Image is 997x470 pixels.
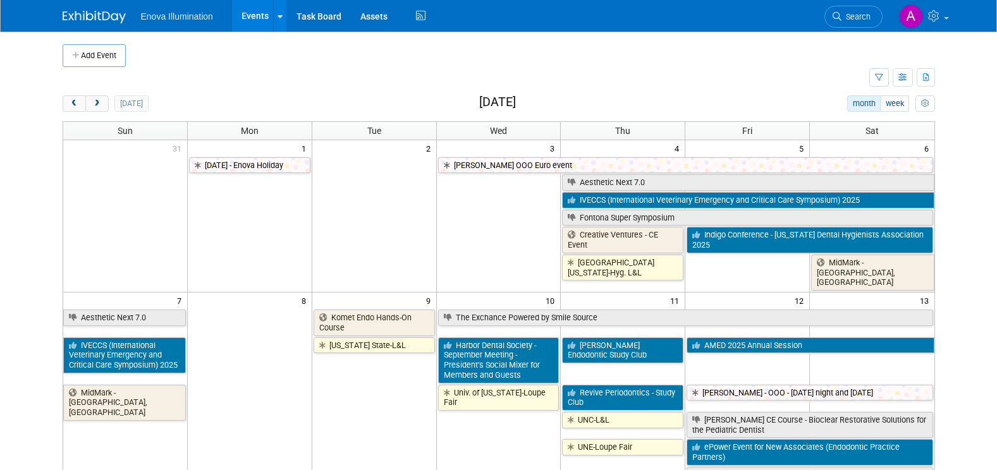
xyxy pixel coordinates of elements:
button: prev [63,95,86,112]
span: Tue [367,126,381,136]
button: Add Event [63,44,126,67]
a: [PERSON_NAME] - OOO - [DATE] night and [DATE] [687,385,933,401]
a: ePower Event for New Associates (Endodontic Practice Partners) [687,439,933,465]
img: Andrea Miller [899,4,923,28]
img: ExhibitDay [63,11,126,23]
a: Search [824,6,883,28]
span: 9 [425,292,436,308]
a: [PERSON_NAME] Endodontic Study Club [562,337,683,363]
button: next [85,95,109,112]
span: 7 [176,292,187,308]
a: UNE-Loupe Fair [562,439,683,455]
span: 4 [673,140,685,156]
a: MidMark - [GEOGRAPHIC_DATA], [GEOGRAPHIC_DATA] [63,385,186,421]
a: UNC-L&L [562,412,683,428]
a: [PERSON_NAME] OOO Euro event [438,157,933,174]
a: [GEOGRAPHIC_DATA][US_STATE]-Hyg. L&L [562,255,683,280]
span: 6 [923,140,934,156]
a: AMED 2025 Annual Session [687,337,934,354]
span: Search [841,12,871,21]
h2: [DATE] [479,95,516,109]
span: 12 [793,292,809,308]
a: [US_STATE] State-L&L [314,337,435,354]
span: Fri [742,126,752,136]
a: Indigo Conference - [US_STATE] Dental Hygienists Association 2025 [687,227,933,253]
a: Komet Endo Hands-On Course [314,310,435,335]
span: Enova Illumination [141,11,213,21]
a: Aesthetic Next 7.0 [562,174,934,191]
i: Personalize Calendar [921,100,929,108]
a: MidMark - [GEOGRAPHIC_DATA], [GEOGRAPHIC_DATA] [811,255,934,291]
span: 31 [171,140,187,156]
span: Mon [241,126,259,136]
a: [DATE] - Enova Holiday [189,157,310,174]
span: 10 [544,292,560,308]
a: IVECCS (International Veterinary Emergency and Critical Care Symposium) 2025 [562,192,934,208]
a: Fontona Super Symposium [562,210,933,226]
button: myCustomButton [915,95,934,112]
a: Harbor Dental Society - September Meeting - President’s Social Mixer for Members and Guests [438,337,560,383]
a: [PERSON_NAME] CE Course - Bioclear Restorative Solutions for the Pediatric Dentist [687,412,933,438]
button: [DATE] [114,95,148,112]
span: Sun [118,126,133,136]
a: Univ. of [US_STATE]-Loupe Fair [438,385,560,411]
button: month [847,95,881,112]
span: 8 [300,292,312,308]
span: 3 [549,140,560,156]
a: The Exchance Powered by Smile Source [438,310,933,326]
a: Creative Ventures - CE Event [562,227,683,253]
a: IVECCS (International Veterinary Emergency and Critical Care Symposium) 2025 [63,337,186,373]
a: Revive Periodontics - Study Club [562,385,683,411]
span: 11 [669,292,685,308]
span: Sat [865,126,879,136]
span: 2 [425,140,436,156]
span: 5 [798,140,809,156]
span: 13 [919,292,934,308]
button: week [880,95,909,112]
a: Aesthetic Next 7.0 [63,310,186,326]
span: Thu [615,126,630,136]
span: 1 [300,140,312,156]
span: Wed [490,126,507,136]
